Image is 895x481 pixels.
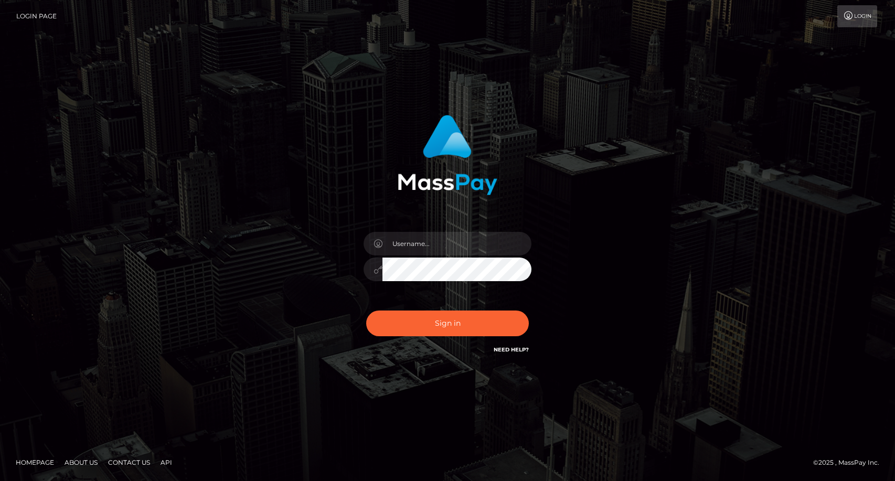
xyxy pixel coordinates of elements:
[366,311,529,336] button: Sign in
[156,454,176,471] a: API
[382,232,531,255] input: Username...
[398,115,497,195] img: MassPay Login
[813,457,887,468] div: © 2025 , MassPay Inc.
[104,454,154,471] a: Contact Us
[494,346,529,353] a: Need Help?
[16,5,57,27] a: Login Page
[60,454,102,471] a: About Us
[837,5,877,27] a: Login
[12,454,58,471] a: Homepage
